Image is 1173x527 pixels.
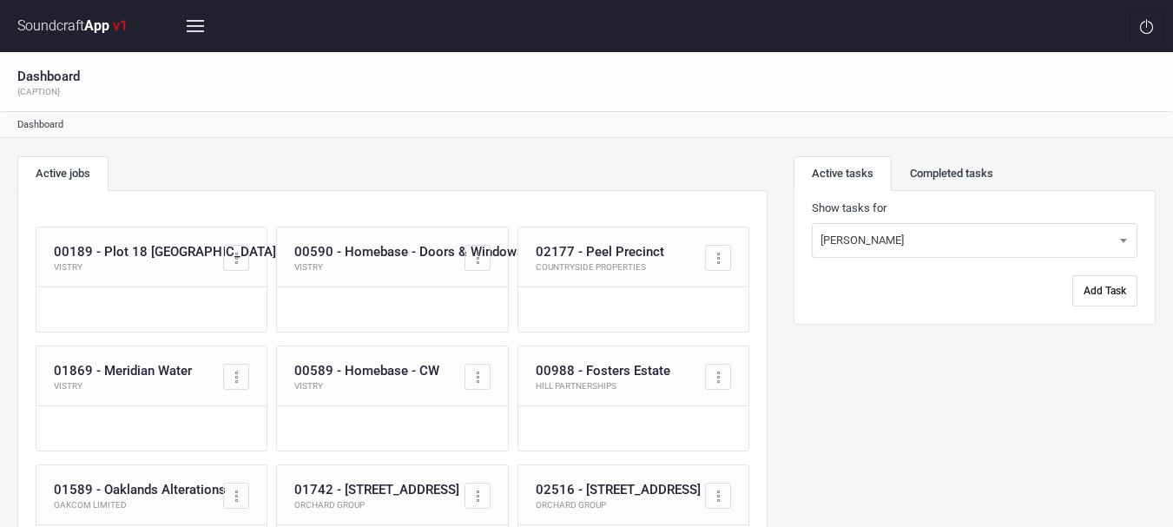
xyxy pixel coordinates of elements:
p: Orchard Group [536,498,701,511]
h5: 02177 - Peel Precinct [536,243,664,260]
h5: 01869 - Meridian Water [54,362,192,379]
p: Oakcom Limited [54,498,226,511]
label: Show tasks for [812,200,886,217]
a: Completed tasks [892,156,1012,191]
h5: 01742 - [STREET_ADDRESS] [294,481,459,498]
h5: 00590 - Homebase - Doors & Windows [294,243,524,260]
h5: 01589 - Oaklands Alterations [54,481,226,498]
a: Active tasks [794,156,892,191]
p: Vistry [54,260,276,273]
strong: App [84,17,109,34]
p: Orchard Group [294,498,459,511]
p: {caption} [17,85,80,98]
span: Ben Sudbury [813,224,1137,257]
p: Hill Partnerships [536,379,670,392]
li: Dashboard [17,116,63,134]
h5: 00988 - Fosters Estate [536,362,670,379]
strong: v1 [113,17,128,34]
h1: Dashboard [17,68,80,85]
p: Vistry [294,379,439,392]
h5: 00189 - Plot 18 [GEOGRAPHIC_DATA] [54,243,276,260]
h5: 02516 - [STREET_ADDRESS] [536,481,701,498]
button: Add Task [1072,275,1137,306]
p: Vistry [294,260,524,273]
a: Active jobs [17,156,109,191]
h5: 00589 - Homebase - CW [294,362,439,379]
p: Countryside Properties [536,260,664,273]
span: Ben Sudbury [812,223,1137,258]
p: Vistry [54,379,192,392]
